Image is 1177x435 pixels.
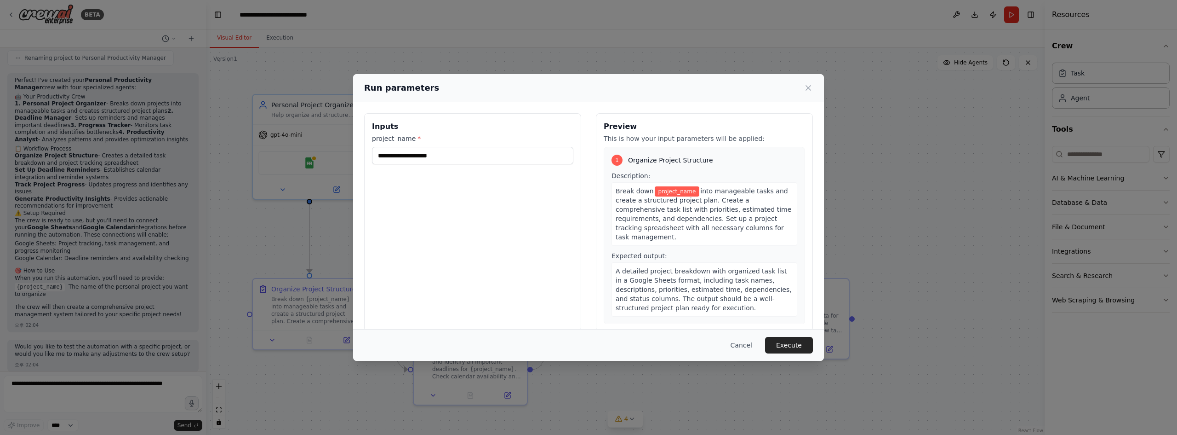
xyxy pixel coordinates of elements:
[616,187,791,241] span: into manageable tasks and create a structured project plan. Create a comprehensive task list with...
[372,134,573,143] label: project_name
[611,252,667,260] span: Expected output:
[364,81,439,94] h2: Run parameters
[604,134,805,143] p: This is how your input parameters will be applied:
[616,267,792,312] span: A detailed project breakdown with organized task list in a Google Sheets format, including task n...
[765,337,813,354] button: Execute
[616,187,654,195] span: Break down
[611,172,650,180] span: Description:
[372,121,573,132] h3: Inputs
[604,121,805,132] h3: Preview
[611,155,623,166] div: 1
[628,156,713,165] span: Organize Project Structure
[655,186,700,197] span: Variable: project_name
[723,337,760,354] button: Cancel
